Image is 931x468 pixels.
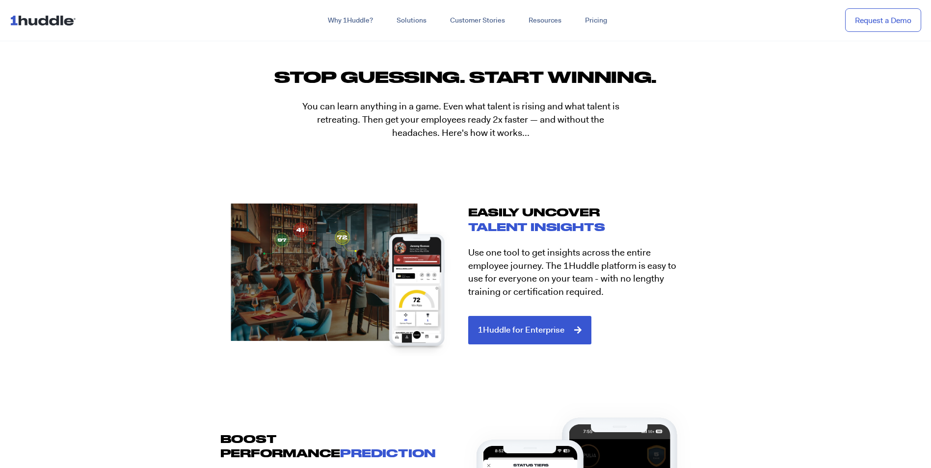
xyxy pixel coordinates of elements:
[340,447,436,459] span: prediction
[220,432,426,461] h2: boost performance
[468,221,605,233] span: TALENT INSIGHTS
[573,12,619,29] a: Pricing
[517,12,573,29] a: Resources
[385,12,438,29] a: Solutions
[468,205,699,234] h2: EASILY UNCOVER
[468,246,692,298] p: Use one tool to get insights across the entire employee journey. The 1Huddle platform is easy to ...
[316,12,385,29] a: Why 1Huddle?
[438,12,517,29] a: Customer Stories
[211,63,721,91] h2: Stop Guessing. Start Winning.
[10,11,80,29] img: ...
[845,8,921,32] a: Request a Demo
[301,100,620,139] p: You can learn anything in a game. Even what talent is rising and what talent is retreating. Then ...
